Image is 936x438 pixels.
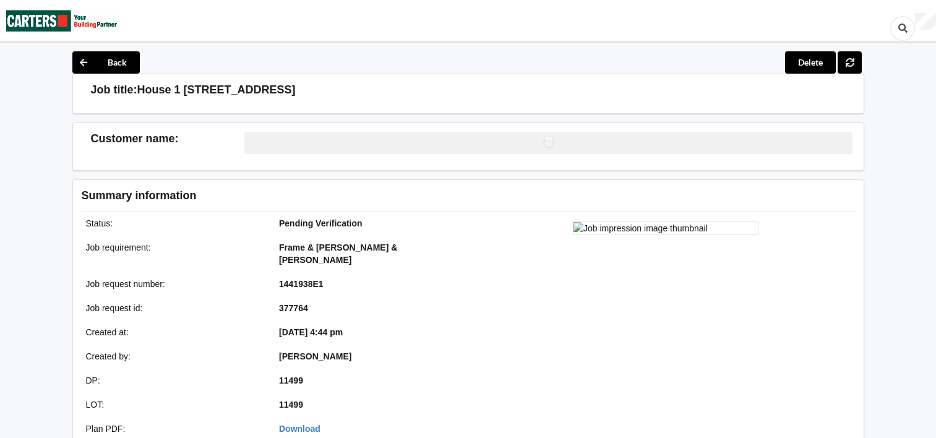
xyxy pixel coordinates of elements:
div: User Profile [915,13,936,30]
a: Download [279,424,320,434]
button: Delete [785,51,836,74]
div: Created by : [77,350,271,363]
h3: Summary information [82,189,658,203]
h3: House 1 [STREET_ADDRESS] [137,83,296,97]
div: DP : [77,374,271,387]
div: Created at : [77,326,271,338]
div: Status : [77,217,271,230]
div: Job requirement : [77,241,271,266]
img: Carters [6,1,118,41]
b: Pending Verification [279,218,363,228]
div: Job request id : [77,302,271,314]
div: Plan PDF : [77,423,271,435]
h3: Job title: [91,83,137,97]
b: Frame & [PERSON_NAME] & [PERSON_NAME] [279,243,397,265]
b: 377764 [279,303,308,313]
b: [PERSON_NAME] [279,351,351,361]
h3: Customer name : [91,132,245,146]
b: 11499 [279,400,303,410]
button: Back [72,51,140,74]
b: 1441938E1 [279,279,324,289]
b: 11499 [279,376,303,385]
div: Job request number : [77,278,271,290]
b: [DATE] 4:44 pm [279,327,343,337]
img: Job impression image thumbnail [573,221,758,235]
div: LOT : [77,398,271,411]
